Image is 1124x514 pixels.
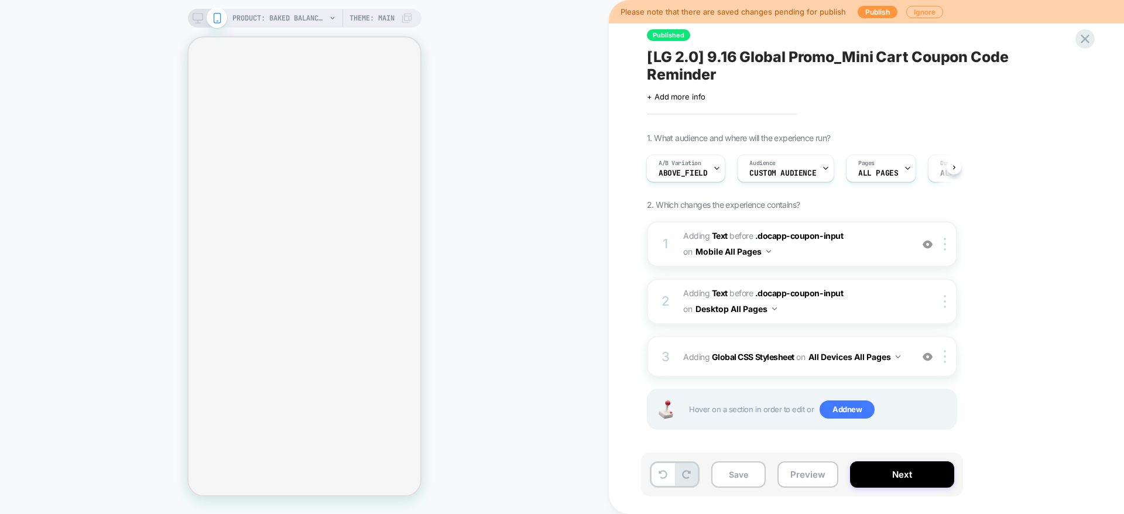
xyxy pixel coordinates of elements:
img: crossed eye [923,352,933,362]
button: Publish [858,6,897,18]
b: Text [712,288,728,298]
span: Published [647,29,690,41]
span: .docapp-coupon-input [755,231,844,241]
button: Desktop All Pages [695,300,777,317]
b: Text [712,231,728,241]
img: Joystick [654,400,677,419]
img: down arrow [766,250,771,253]
button: Ignore [906,6,943,18]
span: Add new [820,400,875,419]
span: on [796,349,805,364]
span: .docapp-coupon-input [755,288,844,298]
b: Global CSS Stylesheet [712,352,794,362]
img: down arrow [772,307,777,310]
button: Mobile All Pages [695,243,771,260]
span: + Add more info [647,92,705,101]
span: Adding [683,348,906,365]
img: close [944,350,946,363]
img: close [944,238,946,251]
div: 2 [660,290,671,313]
span: ALL DEVICES [940,169,989,177]
span: Adding [683,288,728,298]
span: 1. What audience and where will the experience run? [647,133,830,143]
img: crossed eye [923,239,933,249]
div: 1 [660,232,671,256]
span: [LG 2.0] 9.16 Global Promo_Mini Cart Coupon Code Reminder [647,48,1074,83]
span: BEFORE [729,231,753,241]
button: Next [850,461,954,488]
span: Audience [749,159,776,167]
span: Pages [858,159,875,167]
span: on [683,301,692,316]
img: close [944,295,946,308]
span: Devices [940,159,963,167]
button: Preview [777,461,838,488]
span: ALL PAGES [858,169,898,177]
span: 2. Which changes the experience contains? [647,200,800,210]
span: BEFORE [729,288,753,298]
span: PRODUCT: Baked Balance-n-Brighten Color Correcting Foundation [232,9,326,28]
span: A/B Variation [659,159,701,167]
button: All Devices All Pages [808,348,900,365]
span: Adding [683,231,728,241]
button: Save [711,461,766,488]
span: Above_Field [659,169,707,177]
div: 3 [660,345,671,369]
img: down arrow [896,355,900,358]
span: on [683,244,692,259]
span: Hover on a section in order to edit or [689,400,950,419]
span: Custom Audience [749,169,816,177]
span: Theme: MAIN [349,9,395,28]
